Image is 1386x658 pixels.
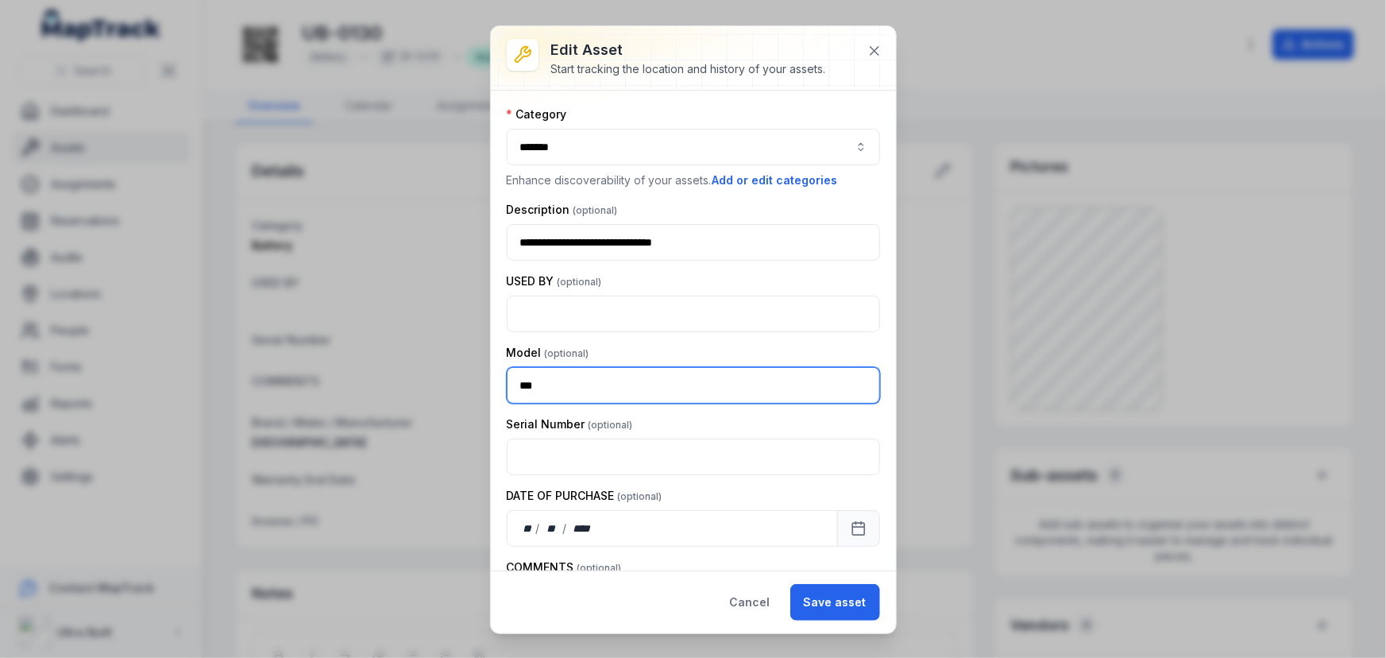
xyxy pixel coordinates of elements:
div: / [562,521,568,536]
div: / [535,521,541,536]
p: Enhance discoverability of your assets. [507,172,880,189]
label: Serial Number [507,416,633,432]
button: Save asset [790,584,880,621]
div: year, [568,521,597,536]
label: USED BY [507,273,602,289]
div: month, [541,521,562,536]
label: DATE OF PURCHASE [507,488,662,504]
button: Cancel [716,584,784,621]
h3: Edit asset [551,39,826,61]
label: Model [507,345,589,361]
label: Description [507,202,618,218]
div: day, [520,521,536,536]
label: COMMENTS [507,559,622,575]
button: Add or edit categories [712,172,839,189]
div: Start tracking the location and history of your assets. [551,61,826,77]
label: Category [507,106,567,122]
button: Calendar [837,510,880,547]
